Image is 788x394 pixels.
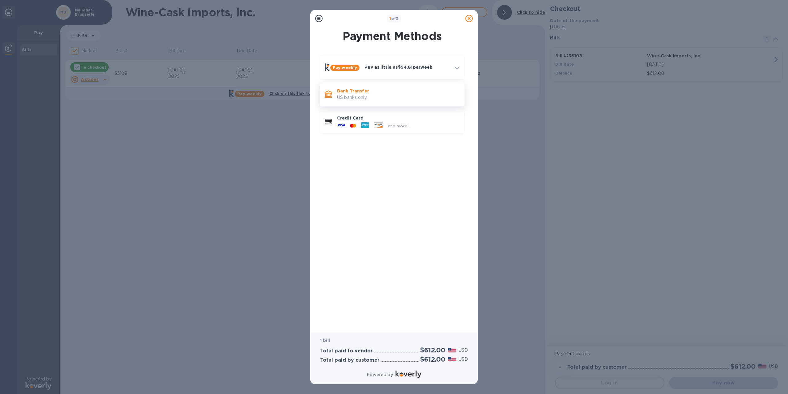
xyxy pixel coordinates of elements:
[320,348,373,354] h3: Total paid to vendor
[459,347,468,354] p: USD
[318,30,466,43] h1: Payment Methods
[320,338,330,343] b: 1 bill
[367,372,393,378] p: Powered by
[420,355,445,363] h2: $612.00
[333,65,357,70] b: Pay weekly
[337,115,460,121] p: Credit Card
[459,356,468,363] p: USD
[389,16,391,21] span: 1
[389,16,399,21] b: of 3
[448,357,456,361] img: USD
[448,348,456,352] img: USD
[337,94,460,101] p: US banks only.
[337,88,460,94] p: Bank Transfer
[320,357,380,363] h3: Total paid by customer
[420,346,445,354] h2: $612.00
[364,64,450,70] p: Pay as little as $54.81 per week
[388,124,410,128] span: and more...
[396,371,421,378] img: Logo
